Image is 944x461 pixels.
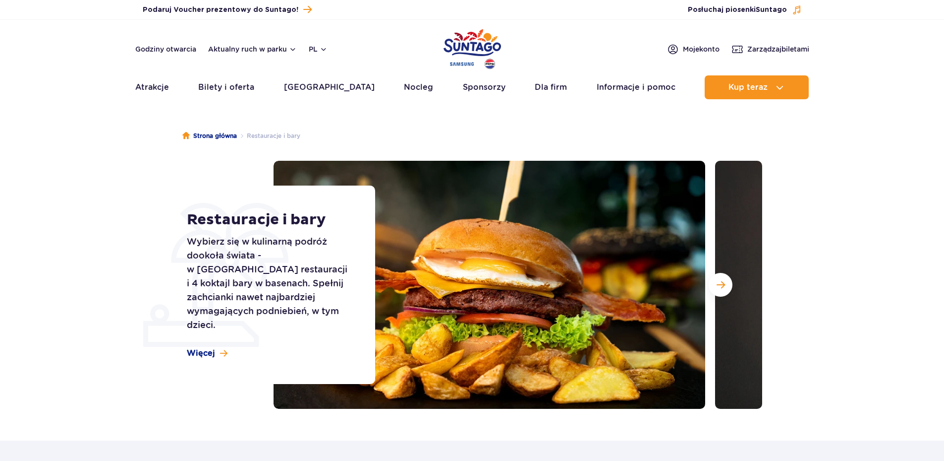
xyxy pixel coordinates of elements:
[187,235,353,332] p: Wybierz się w kulinarną podróż dookoła świata - w [GEOGRAPHIC_DATA] restauracji i 4 koktajl bary ...
[463,75,505,99] a: Sponsorzy
[187,348,215,359] span: Więcej
[237,131,300,141] li: Restauracje i bary
[404,75,433,99] a: Nocleg
[709,273,732,297] button: Następny slajd
[208,45,297,53] button: Aktualny ruch w parku
[688,5,802,15] button: Posłuchaj piosenkiSuntago
[198,75,254,99] a: Bilety i oferta
[731,43,809,55] a: Zarządzajbiletami
[705,75,809,99] button: Kup teraz
[756,6,787,13] span: Suntago
[728,83,768,92] span: Kup teraz
[284,75,375,99] a: [GEOGRAPHIC_DATA]
[688,5,787,15] span: Posłuchaj piosenki
[143,3,312,16] a: Podaruj Voucher prezentowy do Suntago!
[135,44,196,54] a: Godziny otwarcia
[667,43,720,55] a: Mojekonto
[309,44,328,54] button: pl
[143,5,298,15] span: Podaruj Voucher prezentowy do Suntago!
[683,44,720,54] span: Moje konto
[444,25,501,70] a: Park of Poland
[597,75,675,99] a: Informacje i pomoc
[747,44,809,54] span: Zarządzaj biletami
[535,75,567,99] a: Dla firm
[187,348,227,359] a: Więcej
[135,75,169,99] a: Atrakcje
[182,131,237,141] a: Strona główna
[187,211,353,229] h1: Restauracje i bary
